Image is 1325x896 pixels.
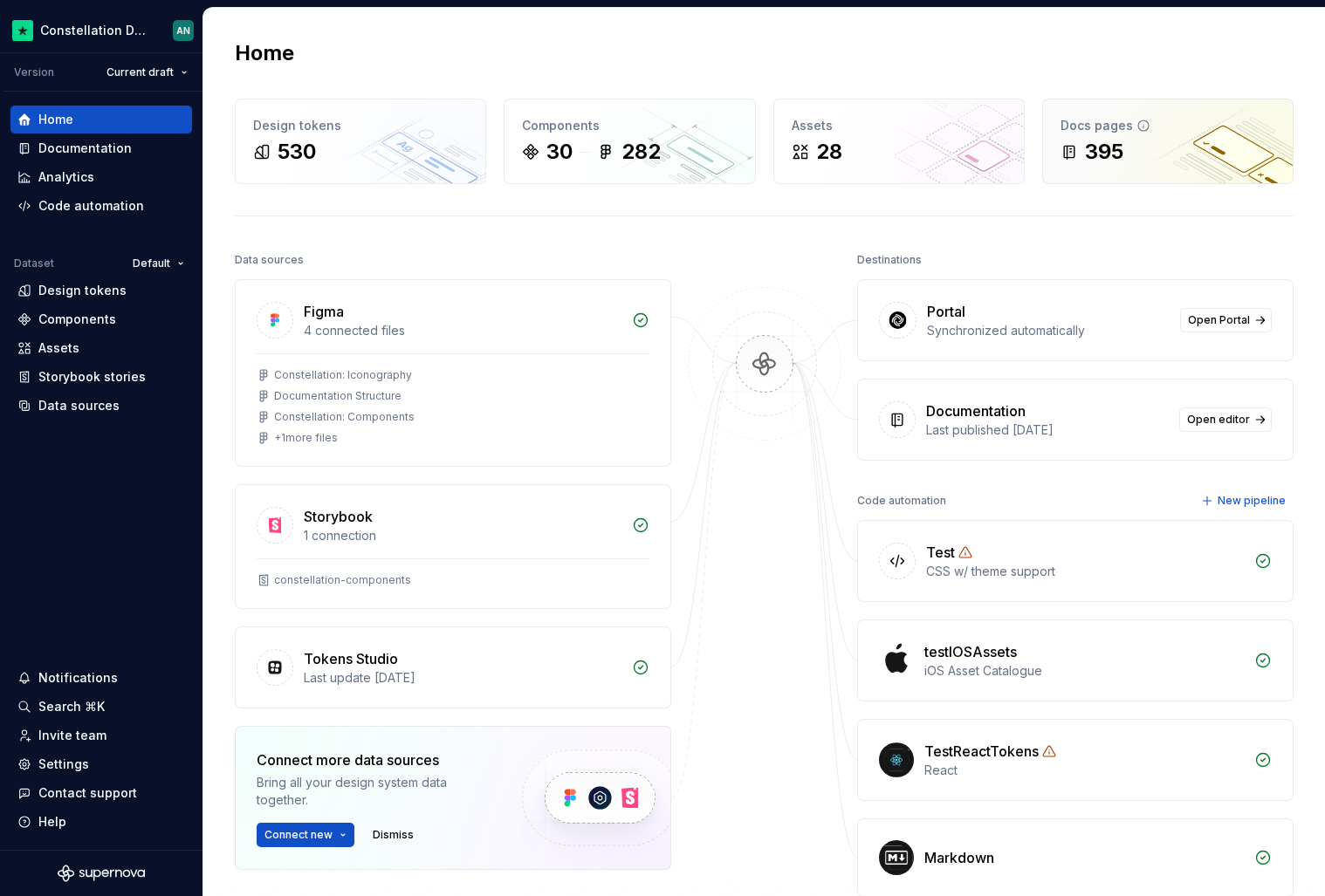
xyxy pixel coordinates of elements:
a: Storybook stories [10,363,192,391]
div: Data sources [38,397,120,414]
div: Settings [38,756,89,773]
a: Code automation [10,192,192,220]
div: Notifications [38,669,118,687]
div: iOS Asset Catalogue [924,662,1244,680]
div: Portal [927,301,965,322]
div: Analytics [38,168,94,186]
span: Dismiss [373,828,414,842]
div: Invite team [38,727,106,744]
div: 30 [546,138,573,166]
div: Bring all your design system data together. [257,774,492,809]
a: Tokens StudioLast update [DATE] [235,626,671,708]
div: 4 connected files [304,322,621,339]
a: Assets [10,334,192,362]
span: Connect new [264,828,333,842]
div: Connect more data sources [257,749,492,770]
div: AN [176,24,190,38]
div: Constellation Design System [40,22,152,39]
a: Invite team [10,722,192,749]
div: Docs pages [1061,117,1275,134]
a: Assets28 [773,99,1025,184]
div: Code automation [38,197,144,215]
a: Components [10,305,192,333]
div: Home [38,111,73,128]
div: Destinations [857,248,922,272]
div: constellation-components [274,573,411,587]
div: Storybook stories [38,368,146,386]
div: 1 connection [304,527,621,544]
div: Search ⌘K [38,698,105,715]
a: Storybook1 connectionconstellation-components [235,484,671,609]
a: Documentation [10,134,192,162]
div: 395 [1085,138,1123,166]
a: Settings [10,750,192,778]
div: Storybook [304,506,373,527]
div: + 1 more files [274,431,338,445]
div: Documentation [926,400,1026,421]
button: Dismiss [365,823,422,847]
span: New pipeline [1218,494,1286,508]
div: Design tokens [253,117,468,134]
button: Constellation Design SystemAN [3,11,199,49]
button: Notifications [10,664,192,692]
div: Last published [DATE] [926,421,1169,439]
div: 28 [816,138,842,166]
div: Documentation [38,140,132,157]
div: Constellation: Iconography [274,368,412,382]
div: Markdown [924,847,994,868]
div: TestReactTokens [924,741,1039,762]
div: testIOSAssets [924,641,1017,662]
h2: Home [235,39,294,67]
a: Components30282 [504,99,755,184]
div: Contact support [38,784,137,802]
a: Analytics [10,163,192,191]
div: Documentation Structure [274,389,402,403]
a: Open editor [1179,407,1272,432]
div: Version [14,65,54,79]
div: Figma [304,301,344,322]
span: Default [133,256,170,270]
div: Help [38,813,66,831]
a: Design tokens [10,277,192,304]
div: Components [522,117,737,134]
div: React [924,762,1244,779]
button: New pipeline [1196,489,1294,513]
a: Data sources [10,392,192,420]
button: Default [125,251,192,276]
div: Constellation: Components [274,410,415,424]
div: Design tokens [38,282,127,299]
a: Home [10,106,192,133]
div: Dataset [14,256,54,270]
div: CSS w/ theme support [926,563,1244,580]
div: Tokens Studio [304,648,398,669]
div: Assets [792,117,1006,134]
div: Assets [38,339,79,357]
div: Data sources [235,248,304,272]
a: Docs pages395 [1042,99,1294,184]
button: Connect new [257,823,354,847]
div: Last update [DATE] [304,669,621,687]
div: Components [38,311,116,328]
a: Open Portal [1180,308,1272,332]
button: Search ⌘K [10,693,192,721]
button: Help [10,808,192,836]
div: Test [926,542,955,563]
span: Current draft [106,65,174,79]
div: 530 [278,138,316,166]
div: Code automation [857,489,946,513]
button: Current draft [99,60,196,85]
img: d602db7a-5e75-4dfe-a0a4-4b8163c7bad2.png [12,20,33,41]
svg: Supernova Logo [58,865,145,882]
a: Design tokens530 [235,99,486,184]
span: Open Portal [1188,313,1250,327]
span: Open editor [1187,413,1250,427]
button: Contact support [10,779,192,807]
div: Synchronized automatically [927,322,1170,339]
div: 282 [621,138,661,166]
a: Figma4 connected filesConstellation: IconographyDocumentation StructureConstellation: Components+... [235,279,671,467]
